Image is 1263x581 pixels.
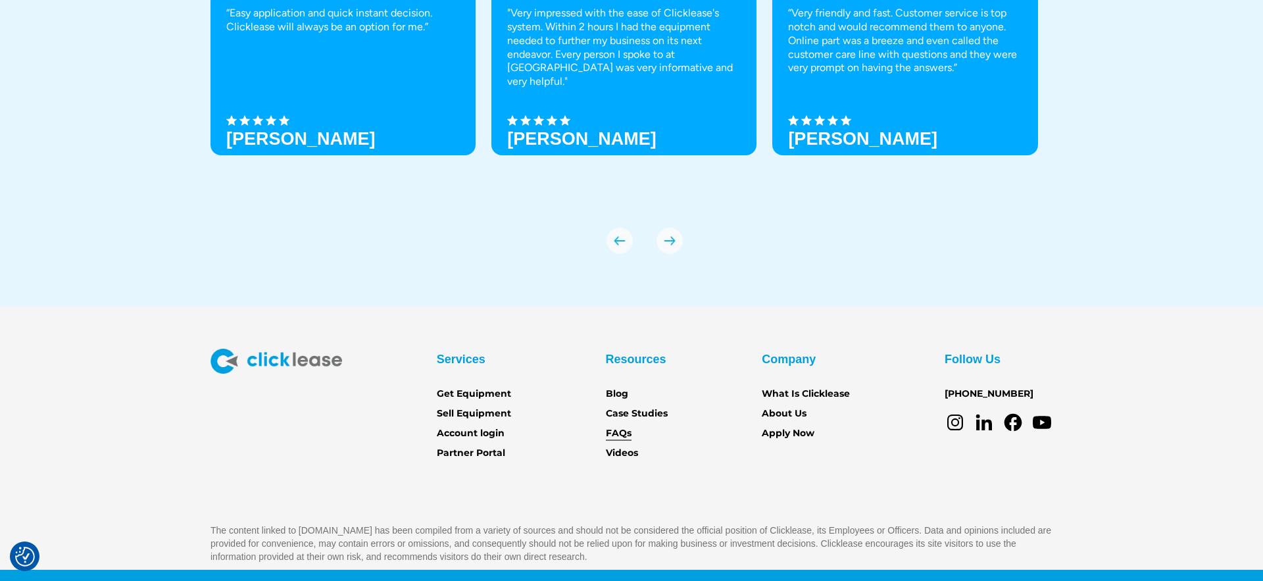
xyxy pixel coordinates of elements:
button: Consent Preferences [15,547,35,567]
a: Sell Equipment [437,407,511,421]
h3: [PERSON_NAME] [788,129,937,149]
p: “Easy application and quick instant decision. Clicklease will always be an option for me.” [226,7,460,34]
a: Videos [606,446,638,461]
img: Revisit consent button [15,547,35,567]
img: Black star icon [239,115,250,126]
img: Black star icon [279,115,289,126]
img: arrow Icon [607,228,633,254]
img: Black star icon [841,115,851,126]
div: Company [762,349,816,370]
div: next slide [656,228,683,254]
a: Account login [437,426,505,441]
a: About Us [762,407,806,421]
img: Black star icon [801,115,812,126]
img: Black star icon [814,115,825,126]
img: Black star icon [560,115,570,126]
a: Blog [606,387,628,401]
a: What Is Clicklease [762,387,850,401]
p: “Very friendly and fast. Customer service is top notch and would recommend them to anyone. Online... [788,7,1022,75]
img: Black star icon [828,115,838,126]
img: Black star icon [507,115,518,126]
div: previous slide [607,228,633,254]
img: Black star icon [520,115,531,126]
a: [PHONE_NUMBER] [945,387,1033,401]
img: Black star icon [788,115,799,126]
a: Apply Now [762,426,814,441]
a: Get Equipment [437,387,511,401]
a: Case Studies [606,407,668,421]
p: "Very impressed with the ease of Clicklease's system. Within 2 hours I had the equipment needed t... [507,7,741,89]
img: Black star icon [547,115,557,126]
img: Black star icon [253,115,263,126]
div: Resources [606,349,666,370]
img: Black star icon [226,115,237,126]
img: Black star icon [533,115,544,126]
p: The content linked to [DOMAIN_NAME] has been compiled from a variety of sources and should not be... [210,524,1052,563]
div: Services [437,349,485,370]
strong: [PERSON_NAME] [507,129,656,149]
img: Clicklease logo [210,349,342,374]
h3: [PERSON_NAME] [226,129,376,149]
div: Follow Us [945,349,1001,370]
img: arrow Icon [656,228,683,254]
a: Partner Portal [437,446,505,461]
img: Black star icon [266,115,276,126]
a: FAQs [606,426,631,441]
